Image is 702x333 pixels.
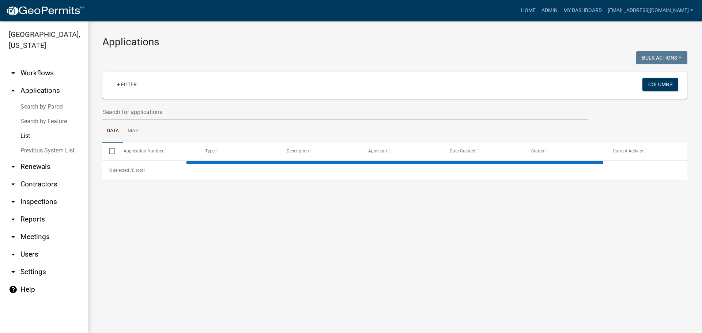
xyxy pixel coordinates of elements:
[9,268,18,276] i: arrow_drop_down
[102,161,687,179] div: 0 total
[531,148,544,154] span: Status
[9,162,18,171] i: arrow_drop_down
[9,69,18,77] i: arrow_drop_down
[102,36,687,48] h3: Applications
[280,143,361,160] datatable-header-cell: Description
[123,120,143,143] a: Map
[636,51,687,64] button: Bulk Actions
[205,148,215,154] span: Type
[287,148,309,154] span: Description
[102,120,123,143] a: Data
[9,250,18,259] i: arrow_drop_down
[102,105,588,120] input: Search for applications
[198,143,279,160] datatable-header-cell: Type
[606,143,687,160] datatable-header-cell: Current Activity
[102,143,116,160] datatable-header-cell: Select
[539,4,561,18] a: Admin
[9,86,18,95] i: arrow_drop_up
[561,4,605,18] a: My Dashboard
[642,78,678,91] button: Columns
[9,232,18,241] i: arrow_drop_down
[368,148,387,154] span: Applicant
[111,78,143,91] a: + Filter
[109,168,132,173] span: 0 selected /
[9,180,18,189] i: arrow_drop_down
[9,285,18,294] i: help
[450,148,475,154] span: Date Created
[361,143,443,160] datatable-header-cell: Applicant
[524,143,606,160] datatable-header-cell: Status
[124,148,163,154] span: Application Number
[443,143,524,160] datatable-header-cell: Date Created
[605,4,696,18] a: [EMAIL_ADDRESS][DOMAIN_NAME]
[613,148,643,154] span: Current Activity
[518,4,539,18] a: Home
[9,197,18,206] i: arrow_drop_down
[116,143,198,160] datatable-header-cell: Application Number
[9,215,18,224] i: arrow_drop_down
